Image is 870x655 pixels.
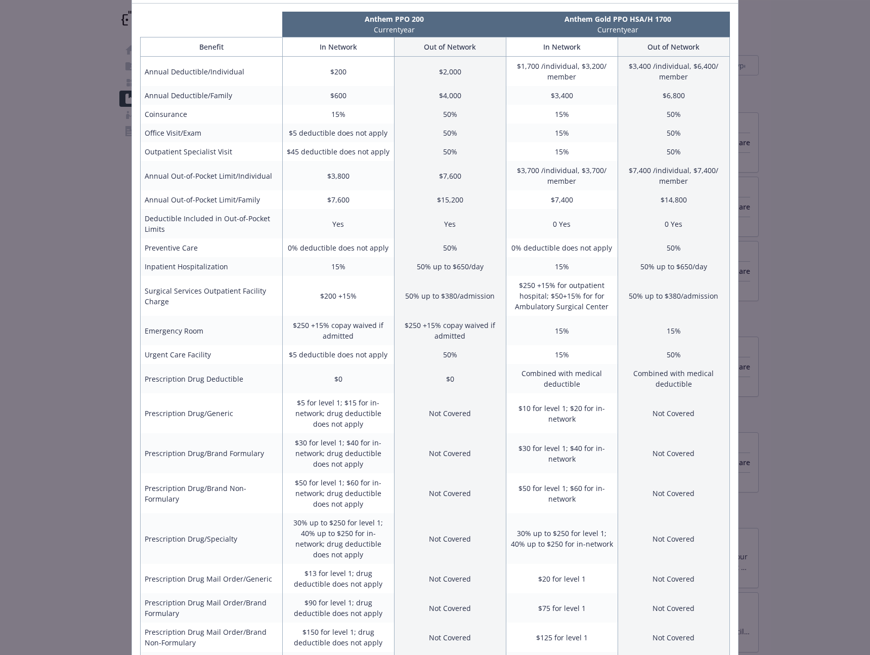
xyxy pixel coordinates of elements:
[506,345,618,364] td: 15%
[618,564,729,593] td: Not Covered
[394,513,506,564] td: Not Covered
[282,364,394,393] td: $0
[282,393,394,433] td: $5 for level 1; $15 for in-network; drug deductible does not apply
[141,345,283,364] td: Urgent Care Facility
[506,473,618,513] td: $50 for level 1; $60 for in-network
[506,238,618,257] td: 0% deductible does not apply
[282,433,394,473] td: $30 for level 1; $40 for in-network; drug deductible does not apply
[141,593,283,623] td: Prescription Drug Mail Order/Brand Formulary
[282,276,394,316] td: $200 +15%
[141,393,283,433] td: Prescription Drug/Generic
[141,238,283,257] td: Preventive Care
[618,473,729,513] td: Not Covered
[282,57,394,87] td: $200
[618,433,729,473] td: Not Covered
[506,57,618,87] td: $1,700 /individual, $3,200/ member
[394,316,506,345] td: $250 +15% copay waived if admitted
[506,190,618,209] td: $7,400
[394,161,506,190] td: $7,600
[394,623,506,652] td: Not Covered
[394,473,506,513] td: Not Covered
[394,190,506,209] td: $15,200
[618,513,729,564] td: Not Covered
[506,393,618,433] td: $10 for level 1; $20 for in-network
[282,86,394,105] td: $600
[282,209,394,238] td: Yes
[618,364,729,393] td: Combined with medical deductible
[282,513,394,564] td: 30% up to $250 for level 1; 40% up to $250 for in-network; drug deductible does not apply
[618,316,729,345] td: 15%
[506,276,618,316] td: $250 +15% for outpatient hospital; $50+15% for for Ambulatory Surgical Center
[394,37,506,57] th: Out of Network
[282,473,394,513] td: $50 for level 1; $60 for in-network; drug deductible does not apply
[394,345,506,364] td: 50%
[394,433,506,473] td: Not Covered
[141,623,283,652] td: Prescription Drug Mail Order/Brand Non-Formulary
[284,24,504,35] p: Current year
[282,257,394,276] td: 15%
[506,105,618,124] td: 15%
[282,316,394,345] td: $250 +15% copay waived if admitted
[618,142,729,161] td: 50%
[282,593,394,623] td: $90 for level 1; drug deductible does not apply
[394,564,506,593] td: Not Covered
[141,124,283,142] td: Office Visit/Exam
[506,257,618,276] td: 15%
[394,238,506,257] td: 50%
[140,12,282,37] th: intentionally left blank
[506,433,618,473] td: $30 for level 1; $40 for in-network
[141,105,283,124] td: Coinsurance
[506,142,618,161] td: 15%
[282,345,394,364] td: $5 deductible does not apply
[618,86,729,105] td: $6,800
[282,124,394,142] td: $5 deductible does not apply
[618,161,729,190] td: $7,400 /individual, $7,400/ member
[618,276,729,316] td: 50% up to $380/admission
[506,364,618,393] td: Combined with medical deductible
[394,209,506,238] td: Yes
[141,257,283,276] td: Inpatient Hospitalization
[282,161,394,190] td: $3,800
[506,86,618,105] td: $3,400
[394,142,506,161] td: 50%
[141,209,283,238] td: Deductible Included in Out-of-Pocket Limits
[141,316,283,345] td: Emergency Room
[394,364,506,393] td: $0
[506,593,618,623] td: $75 for level 1
[282,564,394,593] td: $13 for level 1; drug deductible does not apply
[506,623,618,652] td: $125 for level 1
[618,593,729,623] td: Not Covered
[506,316,618,345] td: 15%
[141,513,283,564] td: Prescription Drug/Specialty
[506,37,618,57] th: In Network
[618,209,729,238] td: 0 Yes
[284,14,504,24] p: Anthem PPO 200
[141,57,283,87] td: Annual Deductible/Individual
[141,276,283,316] td: Surgical Services Outpatient Facility Charge
[506,564,618,593] td: $20 for level 1
[394,86,506,105] td: $4,000
[618,124,729,142] td: 50%
[618,190,729,209] td: $14,800
[394,124,506,142] td: 50%
[141,37,283,57] th: Benefit
[282,190,394,209] td: $7,600
[506,209,618,238] td: 0 Yes
[618,57,729,87] td: $3,400 /individual, $6,400/ member
[508,14,728,24] p: Anthem Gold PPO HSA/H 1700
[282,142,394,161] td: $45 deductible does not apply
[506,124,618,142] td: 15%
[394,276,506,316] td: 50% up to $380/admission
[508,24,728,35] p: Current year
[618,37,729,57] th: Out of Network
[618,105,729,124] td: 50%
[618,623,729,652] td: Not Covered
[618,345,729,364] td: 50%
[282,623,394,652] td: $150 for level 1; drug deductible does not apply
[394,257,506,276] td: 50% up to $650/day
[282,238,394,257] td: 0% deductible does not apply
[618,393,729,433] td: Not Covered
[506,161,618,190] td: $3,700 /individual, $3,700/ member
[141,161,283,190] td: Annual Out-of-Pocket Limit/Individual
[394,393,506,433] td: Not Covered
